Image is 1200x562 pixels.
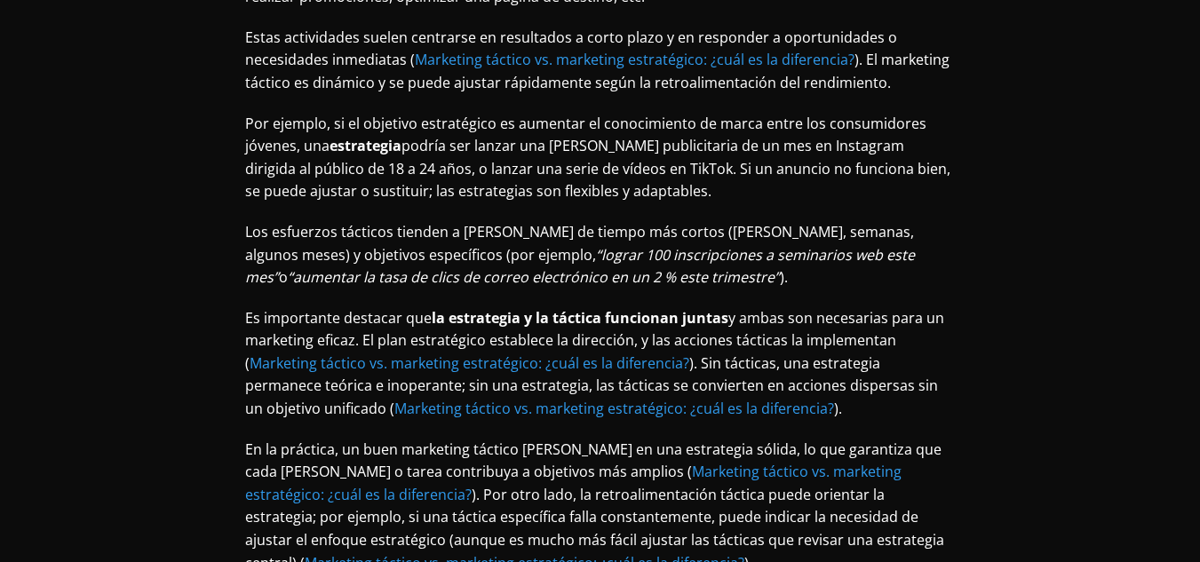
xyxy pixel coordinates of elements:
[245,136,950,201] font: podría ser lanzar una [PERSON_NAME] publicitaria de un mes en Instagram dirigida al público de 18...
[245,308,432,328] font: Es importante destacar que
[245,114,926,156] font: Por ejemplo, si el objetivo estratégico es aumentar el conocimiento de marca entre los consumidor...
[245,353,938,418] font: ). Sin tácticas, una estrategia permanece teórica e inoperante; sin una estrategia, las tácticas ...
[330,136,401,155] font: estrategia
[245,28,897,70] font: Estas actividades suelen centrarse en resultados a corto plazo y en responder a oportunidades o n...
[394,399,834,418] a: Marketing táctico vs. marketing estratégico: ¿cuál es la diferencia?
[432,308,728,328] font: la estrategia y la táctica funcionan juntas
[245,245,915,288] font: “lograr 100 inscripciones a seminarios web este mes”
[415,50,854,69] a: Marketing táctico vs. marketing estratégico: ¿cuál es la diferencia?
[1111,477,1200,562] iframe: Widget de chat
[279,267,288,287] font: o
[288,267,780,287] font: “aumentar la tasa de clics de correo electrónico en un 2 % este trimestre”
[245,439,942,482] font: En la práctica, un buen marketing táctico [PERSON_NAME] en una estrategia sólida, lo que garantiz...
[834,399,842,418] font: ).
[245,50,950,92] font: ). El marketing táctico es dinámico y se puede ajustar rápidamente según la retroalimentación del...
[250,353,689,373] a: Marketing táctico vs. marketing estratégico: ¿cuál es la diferencia?
[245,308,944,373] font: y ambas son necesarias para un marketing eficaz. El plan estratégico establece la dirección, y la...
[245,222,914,265] font: Los esfuerzos tácticos tienden a [PERSON_NAME] de tiempo más cortos ([PERSON_NAME], semanas, algu...
[780,267,788,287] font: ).
[245,462,902,504] a: Marketing táctico vs. marketing estratégico: ¿cuál es la diferencia?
